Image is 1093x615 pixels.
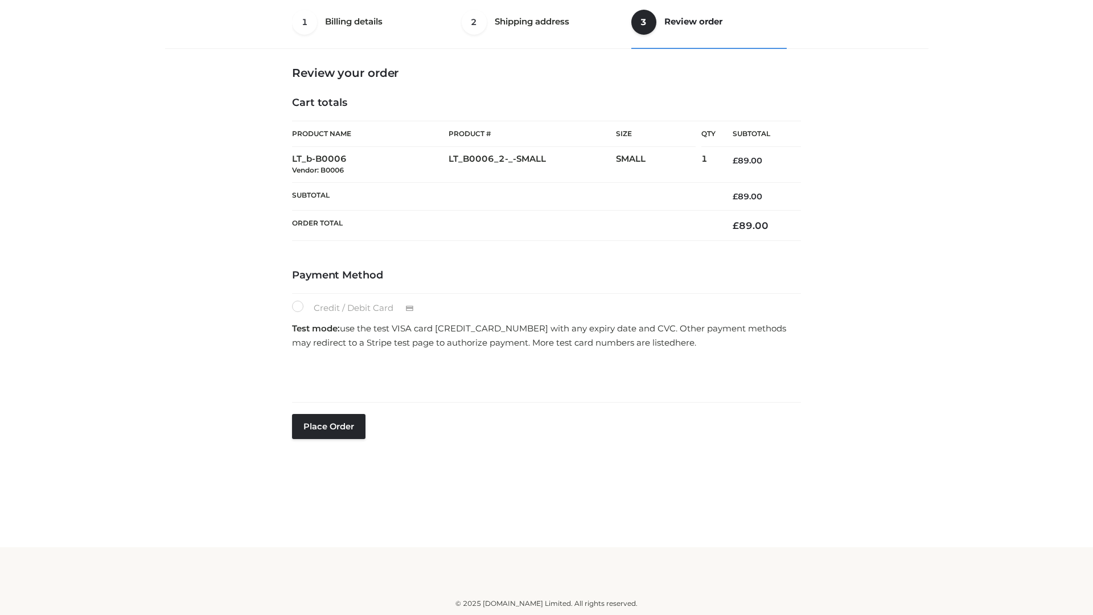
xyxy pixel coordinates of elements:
span: £ [733,191,738,202]
td: LT_B0006_2-_-SMALL [449,147,616,183]
th: Subtotal [292,182,716,210]
p: use the test VISA card [CREDIT_CARD_NUMBER] with any expiry date and CVC. Other payment methods m... [292,321,801,350]
h4: Cart totals [292,97,801,109]
bdi: 89.00 [733,155,762,166]
td: SMALL [616,147,701,183]
th: Order Total [292,211,716,241]
h4: Payment Method [292,269,801,282]
strong: Test mode: [292,323,340,334]
th: Size [616,121,696,147]
a: here [675,337,695,348]
bdi: 89.00 [733,191,762,202]
td: 1 [701,147,716,183]
th: Product # [449,121,616,147]
h3: Review your order [292,66,801,80]
th: Qty [701,121,716,147]
small: Vendor: B0006 [292,166,344,174]
button: Place order [292,414,365,439]
iframe: Secure payment input frame [290,354,799,395]
span: £ [733,155,738,166]
span: £ [733,220,739,231]
th: Product Name [292,121,449,147]
img: Credit / Debit Card [399,302,420,315]
td: LT_b-B0006 [292,147,449,183]
th: Subtotal [716,121,801,147]
div: © 2025 [DOMAIN_NAME] Limited. All rights reserved. [169,598,924,609]
label: Credit / Debit Card [292,301,426,315]
bdi: 89.00 [733,220,769,231]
